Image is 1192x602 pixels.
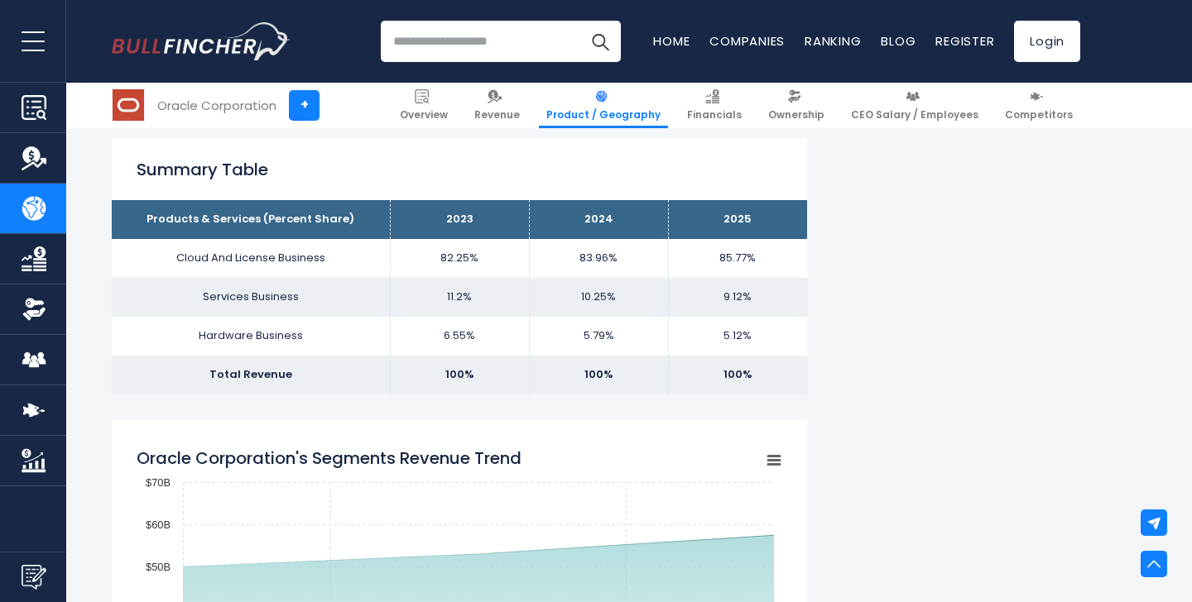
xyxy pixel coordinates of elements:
td: 10.25% [529,278,668,317]
a: Financials [680,83,749,128]
td: 100% [668,356,807,394]
a: Ranking [805,32,861,50]
a: Ownership [761,83,832,128]
td: 100% [390,356,529,394]
td: Total Revenue [112,356,390,394]
a: Login [1014,21,1080,62]
a: Home [653,32,690,50]
a: Overview [392,83,455,128]
a: + [289,90,320,121]
span: Product / Geography [546,108,661,122]
a: Register [935,32,994,50]
span: Overview [400,108,448,122]
text: $60B [146,518,171,531]
a: Product / Geography [539,83,668,128]
a: Companies [709,32,785,50]
text: $70B [146,476,171,489]
td: 5.12% [668,317,807,356]
img: ORCL logo [113,89,144,121]
a: CEO Salary / Employees [844,83,986,128]
span: CEO Salary / Employees [851,108,978,122]
td: 5.79% [529,317,668,356]
td: 6.55% [390,317,529,356]
td: 83.96% [529,239,668,278]
td: Hardware Business [112,317,390,356]
td: 11.2% [390,278,529,317]
a: Competitors [997,83,1080,128]
td: Services Business [112,278,390,317]
a: Revenue [467,83,527,128]
th: 2023 [390,200,529,239]
th: 2025 [668,200,807,239]
th: 2024 [529,200,668,239]
div: Oracle Corporation [157,96,276,115]
td: 100% [529,356,668,394]
h2: Summary Table [137,157,782,182]
a: Go to homepage [112,22,290,60]
tspan: Oracle Corporation's Segments Revenue Trend [137,447,521,470]
td: 82.25% [390,239,529,278]
td: 85.77% [668,239,807,278]
span: Ownership [768,108,824,122]
text: $50B [146,561,171,573]
span: Revenue [474,108,520,122]
td: 9.12% [668,278,807,317]
span: Financials [687,108,742,122]
a: Blog [881,32,916,50]
td: Cloud And License Business [112,239,390,278]
button: Search [579,21,621,62]
img: Bullfincher logo [112,22,291,60]
span: Competitors [1005,108,1073,122]
img: Ownership [22,297,46,322]
th: Products & Services (Percent Share) [112,200,390,239]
